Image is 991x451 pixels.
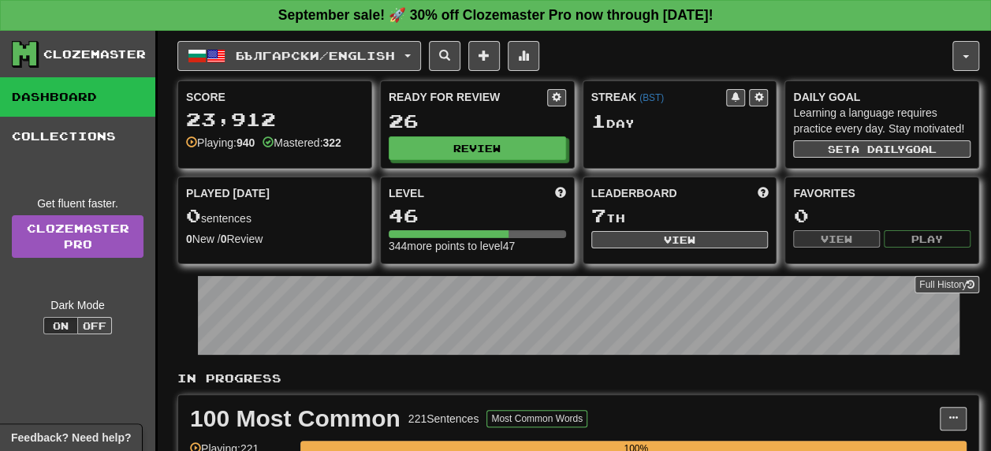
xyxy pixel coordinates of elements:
div: Playing: [186,135,255,151]
div: Streak [591,89,727,105]
div: 46 [389,206,566,225]
button: Play [884,230,971,248]
span: 1 [591,110,606,132]
span: This week in points, UTC [757,185,768,201]
button: More stats [508,41,539,71]
div: New / Review [186,231,363,247]
button: Off [77,317,112,334]
div: Daily Goal [793,89,971,105]
div: Ready for Review [389,89,547,105]
span: Български / English [236,49,395,62]
span: Open feedback widget [11,430,131,445]
button: Review [389,136,566,160]
span: Leaderboard [591,185,677,201]
a: (BST) [639,92,664,103]
div: 100 Most Common [190,407,400,430]
span: 0 [186,204,201,226]
button: Search sentences [429,41,460,71]
div: Dark Mode [12,297,143,313]
p: In Progress [177,371,979,386]
div: Mastered: [263,135,341,151]
div: th [591,206,769,226]
div: 23,912 [186,110,363,129]
div: 26 [389,111,566,131]
button: View [591,231,769,248]
div: Day [591,111,769,132]
div: 0 [793,206,971,225]
div: Learning a language requires practice every day. Stay motivated! [793,105,971,136]
button: Most Common Words [486,410,587,427]
a: ClozemasterPro [12,215,143,258]
strong: 0 [186,233,192,245]
div: Favorites [793,185,971,201]
button: Full History [915,276,979,293]
div: 221 Sentences [408,411,479,427]
span: 7 [591,204,606,226]
div: sentences [186,206,363,226]
button: Български/English [177,41,421,71]
div: Get fluent faster. [12,196,143,211]
strong: 322 [322,136,341,149]
button: Add sentence to collection [468,41,500,71]
strong: 0 [221,233,227,245]
div: Clozemaster [43,47,146,62]
strong: September sale! 🚀 30% off Clozemaster Pro now through [DATE]! [278,7,713,23]
div: 344 more points to level 47 [389,238,566,254]
button: On [43,317,78,334]
strong: 940 [237,136,255,149]
span: a daily [851,143,905,155]
span: Score more points to level up [555,185,566,201]
button: View [793,230,880,248]
div: Score [186,89,363,105]
span: Level [389,185,424,201]
button: Seta dailygoal [793,140,971,158]
span: Played [DATE] [186,185,270,201]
